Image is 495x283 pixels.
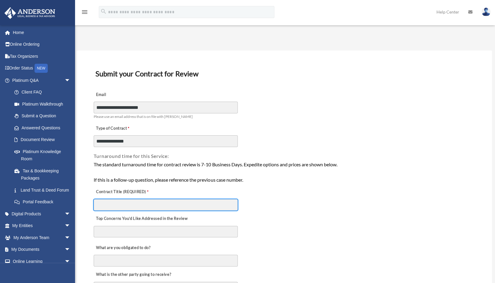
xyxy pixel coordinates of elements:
img: Anderson Advisors Platinum Portal [3,7,57,19]
a: Tax Organizers [4,50,80,62]
a: Order StatusNEW [4,62,80,75]
a: Digital Productsarrow_drop_down [4,208,80,220]
span: arrow_drop_down [65,244,77,256]
a: menu [81,11,88,16]
a: Home [4,26,80,38]
a: Client FAQ [8,86,80,98]
a: My Entitiesarrow_drop_down [4,220,80,232]
a: Document Review [8,134,77,146]
i: menu [81,8,88,16]
a: My Anderson Teamarrow_drop_down [4,232,80,244]
span: arrow_drop_down [65,220,77,232]
a: Platinum Q&Aarrow_drop_down [4,74,80,86]
label: What are you obligated to do? [94,244,154,252]
a: Online Learningarrow_drop_down [4,255,80,267]
span: Turnaround time for this Service: [94,153,169,159]
span: arrow_drop_down [65,255,77,268]
label: Type of Contract [94,124,154,133]
h3: Submit your Contract for Review [93,67,475,80]
a: Platinum Knowledge Room [8,146,80,165]
span: Please use an email address that is on file with [PERSON_NAME] [94,114,193,119]
label: Top Concerns You’d Like Addressed in the Review [94,215,189,223]
a: Submit a Question [8,110,80,122]
a: Land Trust & Deed Forum [8,184,80,196]
a: Online Ordering [4,38,80,51]
label: Contract Title (REQUIRED) [94,188,154,196]
a: Answered Questions [8,122,80,134]
label: Email [94,91,154,99]
a: Portal Feedback [8,196,80,208]
div: NEW [35,64,48,73]
a: My Documentsarrow_drop_down [4,244,80,256]
span: arrow_drop_down [65,74,77,87]
label: What is the other party going to receive? [94,270,173,279]
i: search [100,8,107,15]
span: arrow_drop_down [65,232,77,244]
div: The standard turnaround time for contract review is 7-10 Business Days. Expedite options and pric... [94,161,475,184]
span: arrow_drop_down [65,208,77,220]
a: Tax & Bookkeeping Packages [8,165,80,184]
a: Platinum Walkthrough [8,98,80,110]
img: User Pic [481,8,490,16]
